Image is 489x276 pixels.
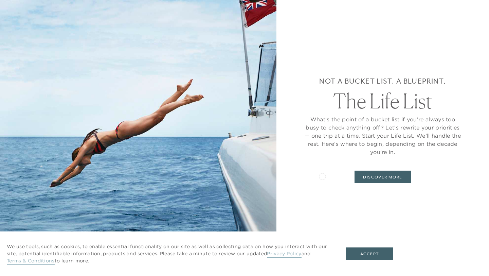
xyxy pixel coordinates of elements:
[333,91,432,111] h2: The Life List
[319,76,446,87] h6: Not a bucket list. A blueprint.
[7,243,332,264] p: We use tools, such as cookies, to enable essential functionality on our site as well as collectin...
[267,251,301,258] a: Privacy Policy
[355,171,411,184] a: DISCOVER MORE
[304,115,462,156] p: What’s the point of a bucket list if you’re always too busy to check anything off? Let’s rewrite ...
[7,258,55,265] a: Terms & Conditions
[346,247,393,260] button: Accept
